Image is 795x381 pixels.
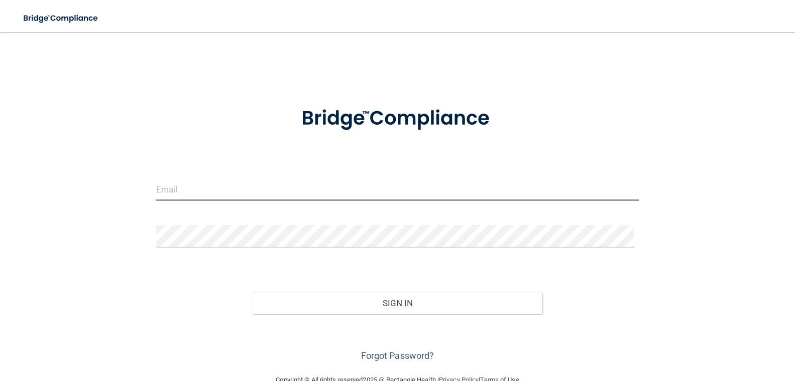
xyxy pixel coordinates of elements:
[15,8,107,29] img: bridge_compliance_login_screen.278c3ca4.svg
[361,350,434,361] a: Forgot Password?
[281,92,515,145] img: bridge_compliance_login_screen.278c3ca4.svg
[253,292,542,314] button: Sign In
[156,178,639,201] input: Email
